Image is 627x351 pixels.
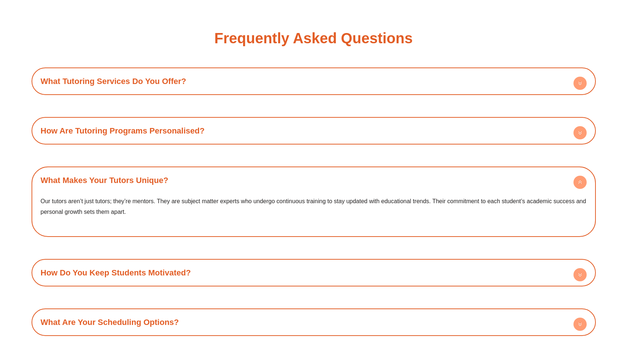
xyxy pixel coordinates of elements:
a: What Tutoring Services Do You Offer? [41,77,186,86]
a: How Are Tutoring Programs Personalised? [41,126,205,135]
span: Our tutors aren’t just tutors; they’re mentors. They are subject matter experts who undergo conti... [41,198,586,215]
h4: What Are Your Scheduling Options? [35,312,592,332]
a: What Makes Your Tutors Unique? [41,176,168,185]
a: What Are Your Scheduling Options? [41,318,179,327]
div: What Makes Your Tutors Unique? [35,190,592,233]
h4: What Makes Your Tutors Unique? [35,170,592,190]
h4: How Do You Keep Students Motivated? [35,263,592,283]
h4: How Are Tutoring Programs Personalised? [35,121,592,141]
h4: What Tutoring Services Do You Offer? [35,71,592,91]
iframe: Chat Widget [501,268,627,351]
h3: Frequently Asked Questions [214,31,413,45]
a: How Do You Keep Students Motivated? [41,268,191,277]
